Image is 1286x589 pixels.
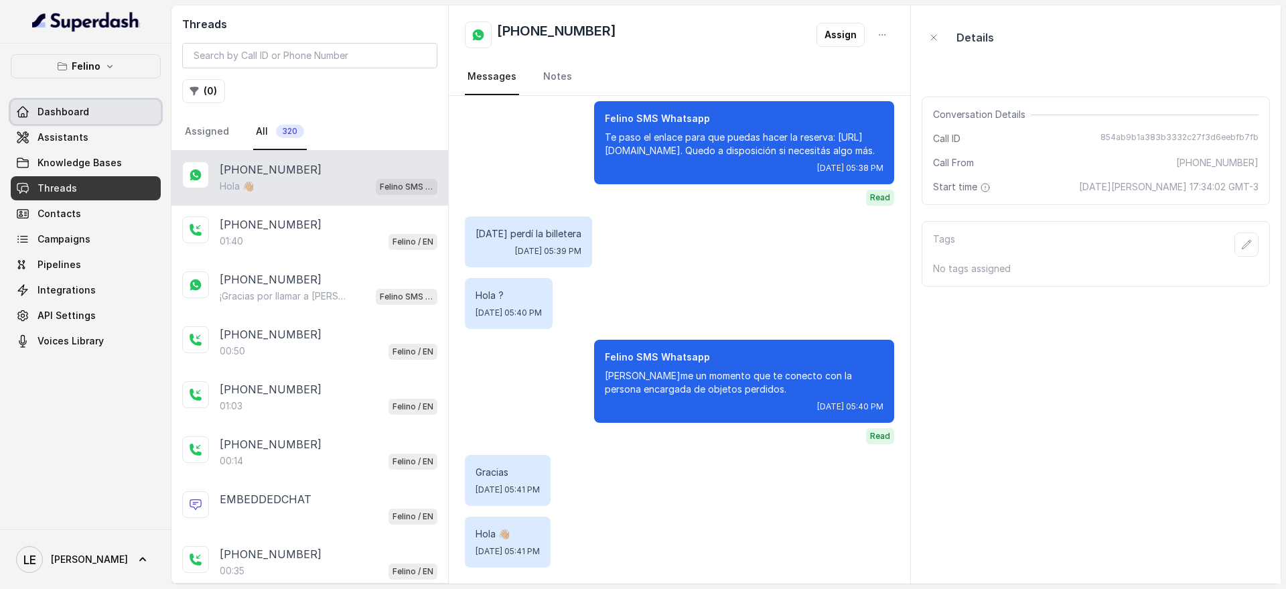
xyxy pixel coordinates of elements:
[220,289,348,303] p: ¡Gracias por llamar a [PERSON_NAME]! Para menú, reservas, direcciones u otras opciones, tocá el b...
[253,114,307,150] a: All320
[1176,156,1259,170] span: [PHONE_NUMBER]
[541,59,575,95] a: Notes
[11,176,161,200] a: Threads
[38,258,81,271] span: Pipelines
[465,59,894,95] nav: Tabs
[392,235,433,249] p: Felino / EN
[38,283,96,297] span: Integrations
[220,454,243,468] p: 00:14
[220,564,244,578] p: 00:35
[933,108,1031,121] span: Conversation Details
[392,345,433,358] p: Felino / EN
[23,553,36,567] text: LE
[220,546,321,562] p: [PHONE_NUMBER]
[182,16,437,32] h2: Threads
[11,329,161,353] a: Voices Library
[605,350,883,364] p: Felino SMS Whatsapp
[11,100,161,124] a: Dashboard
[11,202,161,226] a: Contacts
[11,253,161,277] a: Pipelines
[956,29,994,46] p: Details
[220,399,242,413] p: 01:03
[380,180,433,194] p: Felino SMS Whatsapp
[11,278,161,302] a: Integrations
[605,131,883,157] p: Te paso el enlace para que puedas hacer la reserva: [URL][DOMAIN_NAME]. Quedo a disposición si ne...
[817,163,883,174] span: [DATE] 05:38 PM
[605,112,883,125] p: Felino SMS Whatsapp
[11,54,161,78] button: Felino
[220,161,321,178] p: [PHONE_NUMBER]
[866,190,894,206] span: Read
[866,428,894,444] span: Read
[51,553,128,566] span: [PERSON_NAME]
[32,11,140,32] img: light.svg
[392,565,433,578] p: Felino / EN
[182,114,232,150] a: Assigned
[933,262,1259,275] p: No tags assigned
[38,182,77,195] span: Threads
[11,541,161,578] a: [PERSON_NAME]
[476,484,540,495] span: [DATE] 05:41 PM
[1100,132,1259,145] span: 854ab9b1a383b3332c27f3d6eebfb7fb
[276,125,304,138] span: 320
[38,207,81,220] span: Contacts
[182,79,225,103] button: (0)
[392,455,433,468] p: Felino / EN
[392,510,433,523] p: Felino / EN
[476,308,542,318] span: [DATE] 05:40 PM
[220,326,321,342] p: [PHONE_NUMBER]
[38,105,89,119] span: Dashboard
[933,132,960,145] span: Call ID
[933,180,993,194] span: Start time
[38,334,104,348] span: Voices Library
[476,466,540,479] p: Gracias
[38,233,90,246] span: Campaigns
[220,381,321,397] p: [PHONE_NUMBER]
[11,151,161,175] a: Knowledge Bases
[465,59,519,95] a: Messages
[220,491,311,507] p: EMBEDDEDCHAT
[476,546,540,557] span: [DATE] 05:41 PM
[816,23,865,47] button: Assign
[515,246,581,257] span: [DATE] 05:39 PM
[220,235,243,248] p: 01:40
[220,216,321,233] p: [PHONE_NUMBER]
[933,233,955,257] p: Tags
[220,180,254,193] p: Hola 👋🏼
[38,131,88,144] span: Assistants
[38,309,96,322] span: API Settings
[11,125,161,149] a: Assistants
[182,114,437,150] nav: Tabs
[497,21,616,48] h2: [PHONE_NUMBER]
[933,156,974,170] span: Call From
[182,43,437,68] input: Search by Call ID or Phone Number
[817,401,883,412] span: [DATE] 05:40 PM
[476,527,540,541] p: Hola 👋🏼
[380,290,433,304] p: Felino SMS Whatsapp
[476,289,542,302] p: Hola ?
[220,344,245,358] p: 00:50
[220,271,321,287] p: [PHONE_NUMBER]
[605,369,883,396] p: [PERSON_NAME]me un momento que te conecto con la persona encargada de objetos perdidos.
[476,227,581,241] p: [DATE] perdí la billetera
[11,227,161,251] a: Campaigns
[220,436,321,452] p: [PHONE_NUMBER]
[392,400,433,413] p: Felino / EN
[72,58,100,74] p: Felino
[38,156,122,170] span: Knowledge Bases
[1079,180,1259,194] span: [DATE][PERSON_NAME] 17:34:02 GMT-3
[11,304,161,328] a: API Settings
